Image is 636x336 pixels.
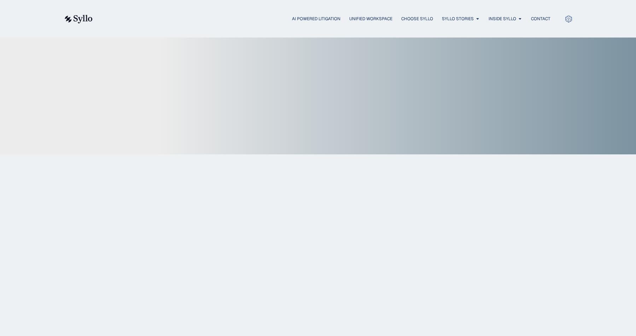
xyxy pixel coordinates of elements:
nav: Menu [107,16,550,22]
a: AI Powered Litigation [292,16,340,22]
img: syllo [64,15,93,23]
a: Unified Workspace [349,16,392,22]
div: Menu Toggle [107,16,550,22]
a: Syllo Stories [442,16,474,22]
a: Inside Syllo [489,16,516,22]
a: Contact [531,16,550,22]
a: Choose Syllo [401,16,433,22]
